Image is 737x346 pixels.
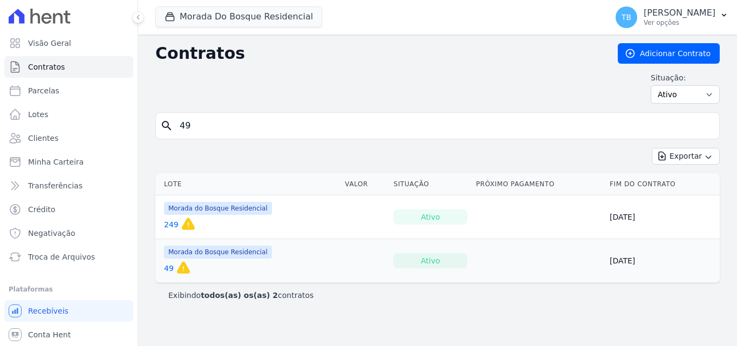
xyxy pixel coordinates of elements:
a: Contratos [4,56,133,78]
input: Buscar por nome do lote [173,115,715,137]
span: Recebíveis [28,306,69,316]
p: [PERSON_NAME] [644,8,715,18]
th: Fim do Contrato [605,173,720,195]
a: Recebíveis [4,300,133,322]
span: Negativação [28,228,76,239]
button: Exportar [652,148,720,165]
span: Transferências [28,180,83,191]
span: Visão Geral [28,38,71,49]
a: Lotes [4,104,133,125]
a: Minha Carteira [4,151,133,173]
label: Situação: [651,72,720,83]
a: Crédito [4,199,133,220]
span: Morada do Bosque Residencial [164,202,272,215]
i: search [160,119,173,132]
span: Morada do Bosque Residencial [164,246,272,259]
span: Contratos [28,62,65,72]
p: Exibindo contratos [168,290,313,301]
button: Morada Do Bosque Residencial [155,6,322,27]
a: Parcelas [4,80,133,101]
th: Lote [155,173,340,195]
span: Lotes [28,109,49,120]
b: todos(as) os(as) 2 [201,291,278,300]
td: [DATE] [605,239,720,283]
a: Transferências [4,175,133,196]
a: Visão Geral [4,32,133,54]
span: Crédito [28,204,56,215]
div: Ativo [393,253,467,268]
div: Ativo [393,209,467,225]
a: 49 [164,263,174,274]
button: TB [PERSON_NAME] Ver opções [607,2,737,32]
p: Ver opções [644,18,715,27]
span: Parcelas [28,85,59,96]
a: Negativação [4,222,133,244]
span: Troca de Arquivos [28,252,95,262]
h2: Contratos [155,44,600,63]
td: [DATE] [605,195,720,239]
div: Plataformas [9,283,129,296]
a: Clientes [4,127,133,149]
span: TB [622,13,631,21]
th: Próximo Pagamento [472,173,605,195]
th: Situação [389,173,472,195]
a: Adicionar Contrato [618,43,720,64]
a: Conta Hent [4,324,133,345]
span: Minha Carteira [28,157,84,167]
a: Troca de Arquivos [4,246,133,268]
th: Valor [340,173,389,195]
span: Clientes [28,133,58,144]
span: Conta Hent [28,329,71,340]
a: 249 [164,219,179,230]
